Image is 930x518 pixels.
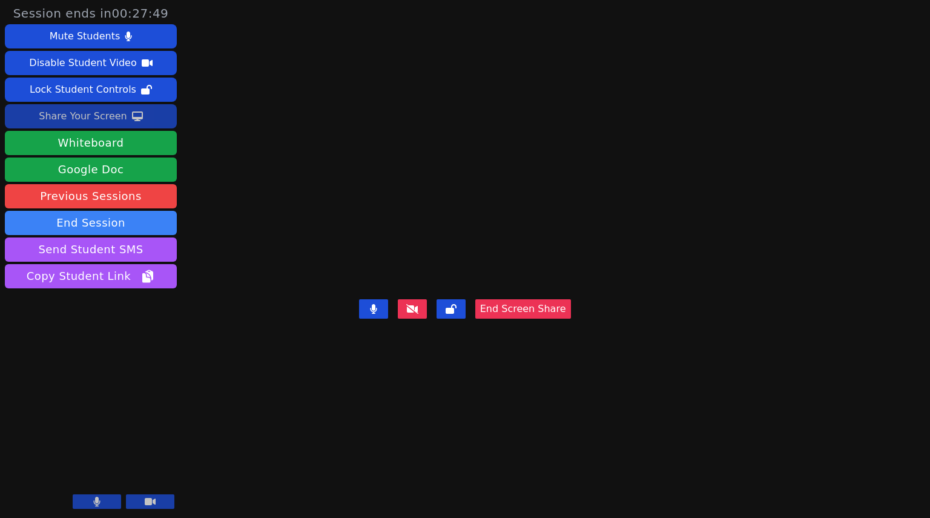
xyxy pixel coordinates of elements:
button: End Screen Share [475,299,571,319]
button: End Session [5,211,177,235]
div: Lock Student Controls [30,80,136,99]
button: Whiteboard [5,131,177,155]
button: Mute Students [5,24,177,48]
a: Previous Sessions [5,184,177,208]
span: Session ends in [13,5,169,22]
button: Send Student SMS [5,237,177,262]
button: Copy Student Link [5,264,177,288]
button: Disable Student Video [5,51,177,75]
time: 00:27:49 [112,6,169,21]
div: Mute Students [50,27,120,46]
button: Lock Student Controls [5,78,177,102]
div: Share Your Screen [39,107,127,126]
span: Copy Student Link [27,268,155,285]
a: Google Doc [5,158,177,182]
div: Disable Student Video [29,53,136,73]
button: Share Your Screen [5,104,177,128]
